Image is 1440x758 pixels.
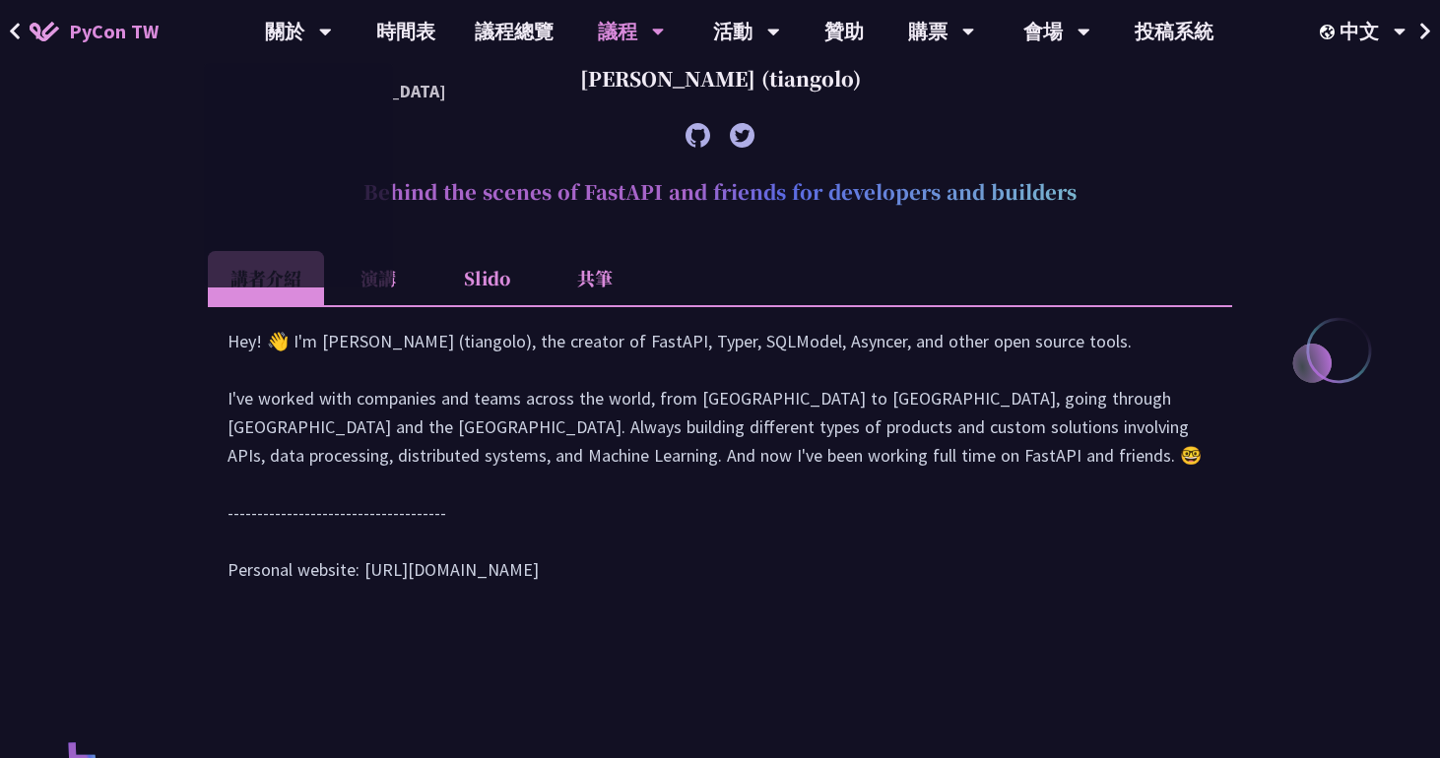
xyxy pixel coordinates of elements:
li: Slido [432,251,541,305]
a: PyCon [GEOGRAPHIC_DATA] [204,68,393,114]
li: 共筆 [541,251,649,305]
h2: Behind the scenes of FastAPI and friends for developers and builders [208,162,1232,221]
a: PyCon TW [10,7,178,56]
div: [PERSON_NAME] (tiangolo) [208,49,1232,108]
span: PyCon TW [69,17,159,46]
img: Locale Icon [1320,25,1340,39]
img: Home icon of PyCon TW 2025 [30,22,59,41]
div: Hey! 👋 I'm [PERSON_NAME] (tiangolo), the creator of FastAPI, Typer, SQLModel, Asyncer, and other ... [228,327,1212,603]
